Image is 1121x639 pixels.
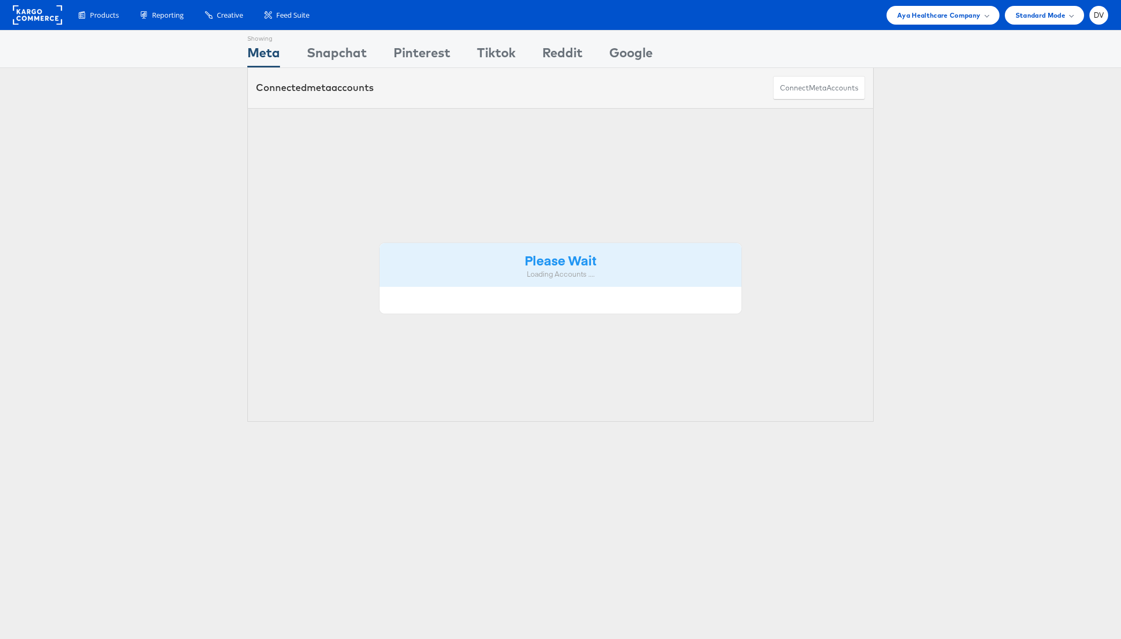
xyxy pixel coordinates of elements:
span: Feed Suite [276,10,309,20]
span: Aya Healthcare Company [897,10,981,21]
div: Tiktok [477,43,516,67]
span: DV [1094,12,1104,19]
strong: Please Wait [525,251,596,269]
span: meta [307,81,331,94]
span: Products [90,10,119,20]
div: Showing [247,31,280,43]
button: ConnectmetaAccounts [773,76,865,100]
div: Reddit [542,43,582,67]
span: Creative [217,10,243,20]
div: Snapchat [307,43,367,67]
div: Loading Accounts .... [388,269,733,279]
span: Standard Mode [1016,10,1065,21]
div: Google [609,43,653,67]
div: Meta [247,43,280,67]
div: Pinterest [393,43,450,67]
span: Reporting [152,10,184,20]
span: meta [809,83,827,93]
div: Connected accounts [256,81,374,95]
